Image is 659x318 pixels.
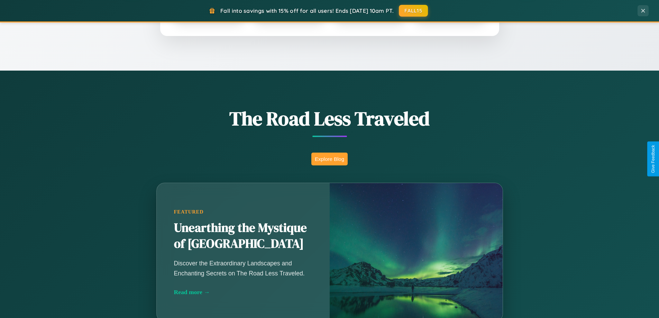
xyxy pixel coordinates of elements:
div: Read more → [174,289,312,296]
button: Explore Blog [311,153,348,165]
h1: The Road Less Traveled [122,105,537,132]
div: Featured [174,209,312,215]
div: Give Feedback [651,145,656,173]
button: FALL15 [399,5,428,17]
h2: Unearthing the Mystique of [GEOGRAPHIC_DATA] [174,220,312,252]
span: Fall into savings with 15% off for all users! Ends [DATE] 10am PT. [220,7,394,14]
p: Discover the Extraordinary Landscapes and Enchanting Secrets on The Road Less Traveled. [174,258,312,278]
